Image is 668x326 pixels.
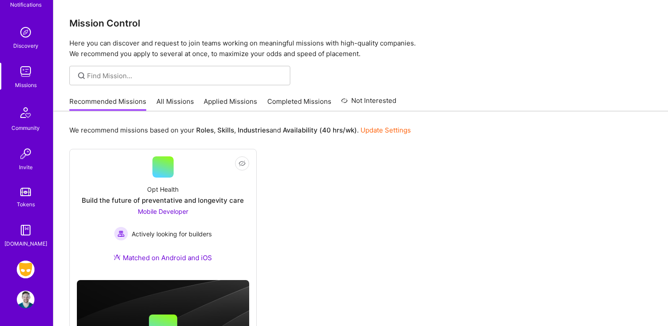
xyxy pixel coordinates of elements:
p: We recommend missions based on your , , and . [69,125,411,135]
img: Community [15,102,36,123]
div: [DOMAIN_NAME] [4,239,47,248]
a: Recommended Missions [69,97,146,111]
div: Opt Health [147,185,178,194]
a: Completed Missions [267,97,331,111]
a: Update Settings [361,126,411,134]
div: Discovery [13,41,38,50]
a: Grindr: Mobile + BE + Cloud [15,261,37,278]
a: User Avatar [15,291,37,308]
img: discovery [17,23,34,41]
img: tokens [20,188,31,196]
div: Community [11,123,40,133]
img: Ateam Purple Icon [114,254,121,261]
b: Availability (40 hrs/wk) [283,126,357,134]
i: icon SearchGrey [76,71,87,81]
i: icon EyeClosed [239,160,246,167]
div: Matched on Android and iOS [114,253,212,262]
img: guide book [17,221,34,239]
img: Invite [17,145,34,163]
div: Invite [19,163,33,172]
img: teamwork [17,63,34,80]
img: Grindr: Mobile + BE + Cloud [17,261,34,278]
img: Actively looking for builders [114,227,128,241]
div: Build the future of preventative and longevity care [82,196,244,205]
div: Tokens [17,200,35,209]
img: User Avatar [17,291,34,308]
a: Not Interested [341,95,396,111]
b: Skills [217,126,234,134]
a: Applied Missions [204,97,257,111]
p: Here you can discover and request to join teams working on meaningful missions with high-quality ... [69,38,652,59]
input: Find Mission... [87,71,284,80]
b: Roles [196,126,214,134]
a: Opt HealthBuild the future of preventative and longevity careMobile Developer Actively looking fo... [77,156,249,273]
span: Actively looking for builders [132,229,212,239]
span: Mobile Developer [138,208,188,215]
b: Industries [238,126,269,134]
h3: Mission Control [69,18,652,29]
a: All Missions [156,97,194,111]
div: Missions [15,80,37,90]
